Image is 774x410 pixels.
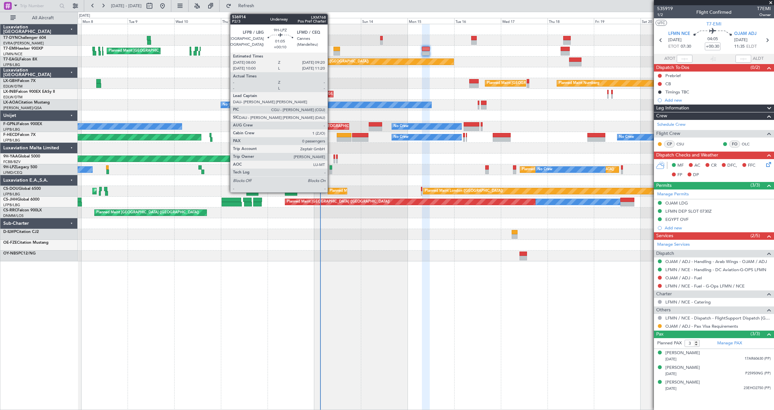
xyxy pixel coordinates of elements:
[619,132,634,142] div: No Crew
[751,182,760,189] span: (3/3)
[3,57,37,61] a: T7-EAGLFalcon 8X
[657,12,673,18] span: 1/2
[233,4,260,8] span: Refresh
[665,350,700,356] div: [PERSON_NAME]
[454,18,501,24] div: Tue 16
[96,208,199,218] div: Planned Maint [GEOGRAPHIC_DATA] ([GEOGRAPHIC_DATA])
[3,133,36,137] a: F-HECDFalcon 7X
[665,371,676,376] span: [DATE]
[3,187,19,191] span: CS-DOU
[668,31,690,37] span: LFMN NCE
[3,79,36,83] a: LX-GBHFalcon 7X
[665,299,711,305] a: LFMN / NCE - Catering
[656,64,689,72] span: Dispatch To-Dos
[94,186,197,196] div: Planned Maint [GEOGRAPHIC_DATA] ([GEOGRAPHIC_DATA])
[3,187,41,191] a: CS-DOUGlobal 6500
[537,165,552,174] div: No Crew
[3,230,16,234] span: D-ILWP
[3,165,37,169] a: 9H-LPZLegacy 500
[268,18,314,24] div: Fri 12
[594,18,641,24] div: Fri 19
[3,241,17,245] span: OE-FZE
[3,47,43,51] a: T7-EMIHawker 900XP
[664,56,675,62] span: ATOT
[174,18,221,24] div: Wed 10
[665,225,771,231] div: Add new
[665,259,767,264] a: OJAM / ADJ - Handling - Arab Wings - OJAM / ADJ
[665,357,676,362] span: [DATE]
[3,192,20,197] a: LFPB/LBG
[657,122,686,128] a: Schedule Crew
[717,340,742,347] a: Manage PAX
[657,191,689,198] a: Manage Permits
[3,47,16,51] span: T7-EMI
[314,18,361,24] div: Sat 13
[109,46,171,56] div: Planned Maint [GEOGRAPHIC_DATA]
[3,208,17,212] span: CS-RRC
[656,306,671,314] span: Others
[745,371,771,376] span: P25950NG (PP)
[223,100,268,110] div: No Crew [PERSON_NAME]
[111,3,142,9] span: [DATE] - [DATE]
[677,55,692,63] input: --:--
[727,162,737,169] span: DFC,
[3,230,39,234] a: D-ILWPCitation CJ2
[3,155,40,158] a: 9H-YAAGlobal 5000
[665,208,712,214] div: LFMN DEP SLOT 0730Z
[657,340,682,347] label: Planned PAX
[664,140,675,148] div: CP
[734,31,757,37] span: OJAM ADJ
[221,18,268,24] div: Thu 11
[3,213,23,218] a: DNMM/LOS
[3,95,23,100] a: EDLW/DTM
[696,9,732,16] div: Flight Confirmed
[657,241,690,248] a: Manage Services
[665,315,771,321] a: LFMN / NCE - Dispatch - FlightSupport Dispatch [GEOGRAPHIC_DATA]
[757,12,771,18] span: Owner
[128,18,174,24] div: Tue 9
[656,20,667,26] button: UTC
[17,16,69,20] span: All Aircraft
[665,323,738,329] a: OJAM / ADJ - Pax Visa Requirements
[677,172,682,178] span: FP
[665,89,689,95] div: Timings TBC
[656,182,672,189] span: Permits
[522,165,614,174] div: Planned [GEOGRAPHIC_DATA] ([GEOGRAPHIC_DATA])
[656,232,673,240] span: Services
[487,78,590,88] div: Planned Maint [GEOGRAPHIC_DATA] ([GEOGRAPHIC_DATA])
[711,162,717,169] span: CR
[656,331,663,338] span: Pax
[665,275,702,281] a: OJAM / ADJ - Fuel
[3,198,17,202] span: CS-JHH
[223,1,262,11] button: Refresh
[746,43,757,50] span: ELDT
[757,5,771,12] span: T7EMI
[3,198,39,202] a: CS-JHHGlobal 6000
[3,36,18,40] span: T7-DYN
[3,241,49,245] a: OE-FZECitation Mustang
[729,140,740,148] div: FO
[665,81,671,87] div: CB
[665,386,676,391] span: [DATE]
[706,21,721,27] span: T7-EMI
[676,141,691,147] a: CSU
[3,165,16,169] span: 9H-LPZ
[3,138,20,143] a: LFPB/LBG
[3,41,44,46] a: EVRA/[PERSON_NAME]
[668,43,679,50] span: ETOT
[302,89,405,99] div: Planned Maint [GEOGRAPHIC_DATA] ([GEOGRAPHIC_DATA])
[81,18,128,24] div: Mon 8
[3,208,42,212] a: CS-RRCFalcon 900LX
[3,90,16,94] span: LX-INB
[3,52,23,57] a: LFMN/NCE
[707,36,718,42] span: 04:05
[79,13,90,19] div: [DATE]
[394,122,409,131] div: No Crew
[3,122,42,126] a: F-GPNJFalcon 900EX
[3,62,20,67] a: LFPB/LBG
[3,155,18,158] span: 9H-YAA
[559,78,599,88] div: Planned Maint Nurnberg
[425,186,503,196] div: Planned Maint London ([GEOGRAPHIC_DATA])
[3,57,19,61] span: T7-EAGL
[294,122,362,131] div: AOG Maint Paris ([GEOGRAPHIC_DATA])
